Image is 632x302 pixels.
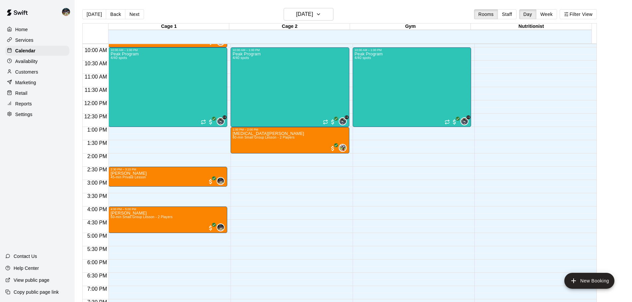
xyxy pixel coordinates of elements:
[353,47,471,127] div: 10:00 AM – 1:00 PM: Peak Program
[86,260,109,265] span: 6:00 PM
[15,58,38,65] p: Availability
[341,144,347,152] span: Casey Peck
[15,47,35,54] p: Calendar
[231,47,349,127] div: 10:00 AM – 1:00 PM: Peak Program
[15,111,33,118] p: Settings
[5,35,69,45] a: Services
[15,37,34,43] p: Services
[108,207,227,233] div: 4:00 PM – 5:00 PM: Asher Krissovich
[445,119,450,125] span: Recurring event
[296,10,313,19] h6: [DATE]
[207,225,214,231] span: All customers have paid
[5,99,69,109] div: Reports
[14,289,59,295] p: Copy public page link
[5,78,69,88] a: Marketing
[14,253,37,260] p: Contact Us
[560,9,597,19] button: Filter View
[86,220,109,225] span: 4:30 PM
[5,56,69,66] a: Availability
[110,168,225,171] div: 2:30 PM – 3:15 PM
[86,127,109,133] span: 1:00 PM
[233,128,347,131] div: 1:00 PM – 2:00 PM
[463,117,468,125] span: Cy Miller & 1 other
[219,223,225,231] span: Nolan Gilbert
[217,117,225,125] div: Cy Miller
[15,26,28,33] p: Home
[110,215,173,219] span: 60-min Small Group Lesson - 2 Players
[86,233,109,239] span: 5:00 PM
[471,24,592,30] div: Nutritionist
[5,25,69,34] a: Home
[355,56,371,60] span: 4/40 spots filled
[233,56,249,60] span: 4/40 spots filled
[83,74,109,80] span: 11:00 AM
[355,48,469,52] div: 10:00 AM – 1:00 PM
[86,273,109,278] span: 6:30 PM
[15,79,36,86] p: Marketing
[219,177,225,185] span: Nolan Gilbert
[223,115,227,119] span: +1
[219,117,225,125] span: Cy Miller & 1 other
[5,88,69,98] a: Retail
[14,265,39,272] p: Help Center
[108,24,229,30] div: Cage 1
[451,119,458,125] span: All customers have paid
[536,9,557,19] button: Week
[466,115,470,119] span: +1
[110,208,225,211] div: 4:00 PM – 5:00 PM
[83,100,108,106] span: 12:00 PM
[83,114,108,119] span: 12:30 PM
[564,273,614,289] button: add
[460,117,468,125] div: Cy Miller
[5,67,69,77] a: Customers
[323,119,328,125] span: Recurring event
[108,47,227,127] div: 10:00 AM – 1:00 PM: Peak Program
[498,9,517,19] button: Staff
[14,277,49,283] p: View public page
[83,61,109,66] span: 10:30 AM
[217,177,225,185] div: Nolan Gilbert
[15,69,38,75] p: Customers
[217,178,224,184] img: Nolan Gilbert
[86,246,109,252] span: 5:30 PM
[233,48,347,52] div: 10:00 AM – 1:00 PM
[207,178,214,185] span: All customers have paid
[207,119,214,125] span: All customers have paid
[201,119,206,125] span: Recurring event
[62,8,70,16] img: Nolan Gilbert
[15,90,28,96] p: Retail
[61,5,75,19] div: Nolan Gilbert
[329,145,336,152] span: All customers have paid
[86,167,109,172] span: 2:30 PM
[5,109,69,119] div: Settings
[217,118,224,125] img: Cy Miller
[82,9,106,19] button: [DATE]
[125,9,144,19] button: Next
[86,207,109,212] span: 4:00 PM
[108,167,227,187] div: 2:30 PM – 3:15 PM: Mason Doppler
[110,56,127,60] span: 4/40 spots filled
[341,117,347,125] span: Cy Miller & 1 other
[86,193,109,199] span: 3:30 PM
[474,9,498,19] button: Rooms
[110,175,146,179] span: 45-min Private Lesson
[339,117,347,125] div: Cy Miller
[217,223,225,231] div: Nolan Gilbert
[83,87,109,93] span: 11:30 AM
[461,118,468,125] img: Cy Miller
[86,180,109,186] span: 3:00 PM
[339,144,347,152] div: Casey Peck
[339,145,346,151] img: Casey Peck
[350,24,471,30] div: Gym
[86,140,109,146] span: 1:30 PM
[106,9,125,19] button: Back
[329,119,336,125] span: All customers have paid
[345,115,349,119] span: +1
[233,136,295,139] span: 60-min Small Group Lesson - 2 Players
[5,46,69,56] a: Calendar
[217,224,224,231] img: Nolan Gilbert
